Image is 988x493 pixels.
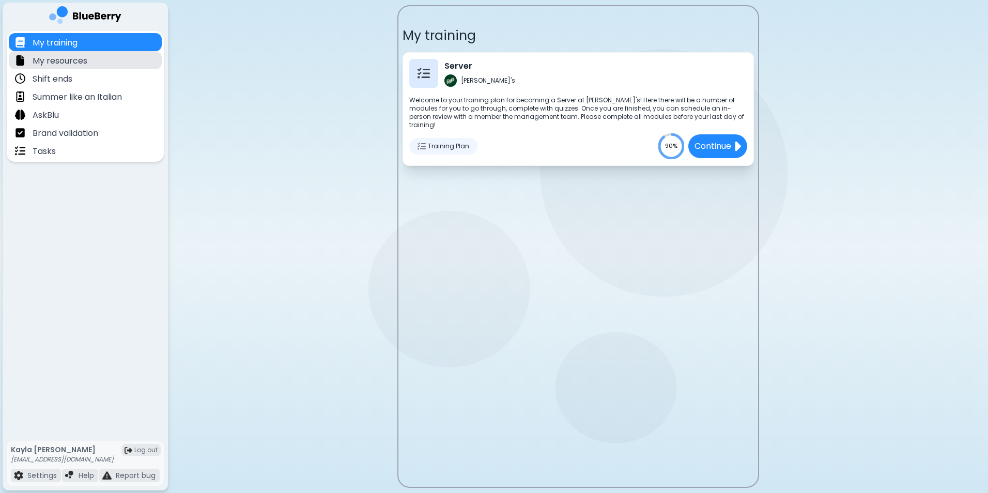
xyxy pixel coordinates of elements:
img: Training Plan [418,142,426,150]
p: Tasks [33,145,56,158]
img: company logo [49,6,121,27]
p: Welcome to your training plan for becoming a Server at [PERSON_NAME]'s! Here there will be a numb... [409,96,747,129]
img: file icon [15,128,25,138]
img: file icon [15,55,25,66]
p: [PERSON_NAME]'s [461,76,515,85]
a: Continuefile icon [684,134,747,158]
p: Help [79,471,94,480]
img: file icon [65,471,74,480]
p: My training [403,27,754,44]
span: Training Plan [428,142,469,150]
p: Shift ends [33,73,72,85]
img: Training Plan [418,67,430,80]
span: Log out [134,446,158,454]
p: Kayla [PERSON_NAME] [11,445,114,454]
p: Settings [27,471,57,480]
img: file icon [102,471,112,480]
button: Continue [688,134,747,158]
img: file icon [15,146,25,156]
img: Gigi's logo [444,74,457,87]
img: file icon [15,73,25,84]
p: Server [444,60,515,72]
img: file icon [15,91,25,102]
p: AskBlu [33,109,59,121]
img: file icon [15,110,25,120]
p: Summer like an Italian [33,91,122,103]
img: logout [125,446,132,454]
p: [EMAIL_ADDRESS][DOMAIN_NAME] [11,455,114,464]
p: Continue [694,140,731,152]
img: file icon [14,471,23,480]
p: My training [33,37,78,49]
p: Report bug [116,471,156,480]
p: My resources [33,55,87,67]
p: Brand validation [33,127,98,140]
img: file icon [733,138,741,154]
img: file icon [15,37,25,48]
text: 90% [665,142,677,150]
